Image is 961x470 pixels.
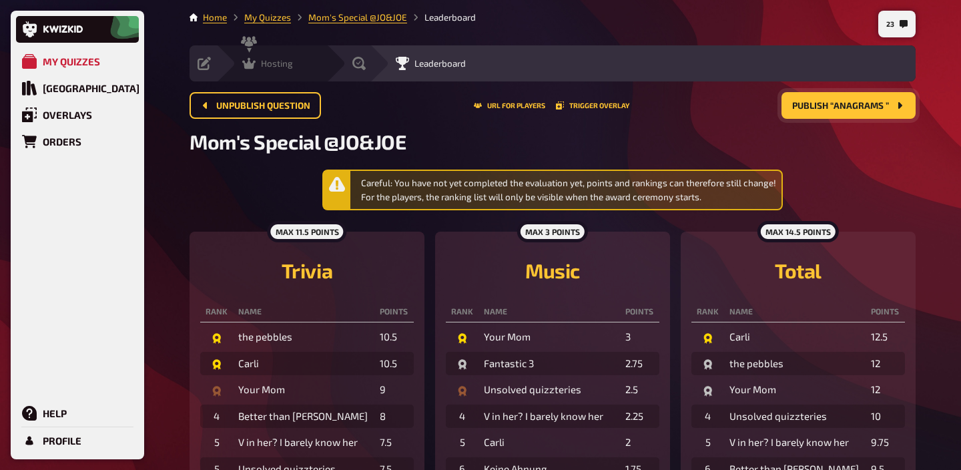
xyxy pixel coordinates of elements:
[374,352,414,376] td: 10.5
[620,352,659,376] td: 2.75
[478,431,620,455] td: Carli
[620,378,659,402] td: 2.5
[244,12,291,23] a: My Quizzes
[866,431,905,455] td: 9.75
[881,13,913,35] button: 23
[691,431,724,455] td: 5
[757,221,839,242] div: max 14.5 points
[16,427,139,454] a: Profile
[374,431,414,455] td: 7.5
[16,128,139,155] a: Orders
[233,431,374,455] td: V in her? I barely know her
[190,130,406,154] span: Mom's Special @JO&JOE
[43,55,100,67] div: My Quizzes
[620,431,659,455] td: 2
[691,405,724,429] td: 4
[267,221,346,242] div: max 11.5 points
[308,12,407,23] a: Mom's Special @JO&JOE
[781,92,916,119] button: Publish “Anagrams ”
[374,325,414,349] td: 10.5
[724,431,866,455] td: V in her? I barely know her
[374,405,414,429] td: 8
[478,352,620,376] td: Fantastic 3
[724,352,866,376] td: the pebbles
[556,101,629,109] button: Trigger Overlay
[203,11,227,24] li: Home
[407,11,476,24] li: Leaderboard
[724,301,866,323] th: Name
[16,101,139,128] a: Overlays
[374,301,414,323] th: points
[190,92,321,119] button: Unpublish question
[200,405,233,429] td: 4
[16,75,139,101] a: [GEOGRAPHIC_DATA]
[866,352,905,376] td: 12
[203,12,227,23] a: Home
[446,301,478,323] th: Rank
[446,258,659,282] h2: Music
[620,325,659,349] td: 3
[478,405,620,429] td: V in her? I barely know her
[691,301,724,323] th: Rank
[291,11,407,24] li: Mom's Special @JO&JOE
[43,435,81,447] div: Profile
[233,352,374,376] td: Carli
[474,101,545,109] button: URL for players
[43,136,81,148] div: Orders
[414,58,466,69] span: Leaderboard
[233,405,374,429] td: Better than [PERSON_NAME]
[233,378,374,402] td: Your Mom
[261,58,293,69] span: Hosting
[43,407,67,419] div: Help
[792,101,889,111] span: Publish “Anagrams ”
[866,378,905,402] td: 12
[43,82,139,94] div: [GEOGRAPHIC_DATA]
[446,405,478,429] td: 4
[620,405,659,429] td: 2.25
[517,221,588,242] div: max 3 points
[691,258,905,282] h2: Total
[374,378,414,402] td: 9
[233,301,374,323] th: Name
[43,109,92,121] div: Overlays
[620,301,659,323] th: points
[227,11,291,24] li: My Quizzes
[446,431,478,455] td: 5
[866,405,905,429] td: 10
[16,400,139,427] a: Help
[724,378,866,402] td: Your Mom
[200,431,233,455] td: 5
[866,301,905,323] th: points
[724,405,866,429] td: Unsolved quizzteries
[478,325,620,349] td: Your Mom
[478,378,620,402] td: Unsolved quizzteries
[16,48,139,75] a: My Quizzes
[724,325,866,349] td: Carli
[200,301,233,323] th: Rank
[200,258,414,282] h2: Trivia
[478,301,620,323] th: Name
[233,325,374,349] td: the pebbles
[866,325,905,349] td: 12.5
[216,101,310,111] span: Unpublish question
[361,176,776,204] div: Careful: You have not yet completed the evaluation yet, points and rankings can therefore still c...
